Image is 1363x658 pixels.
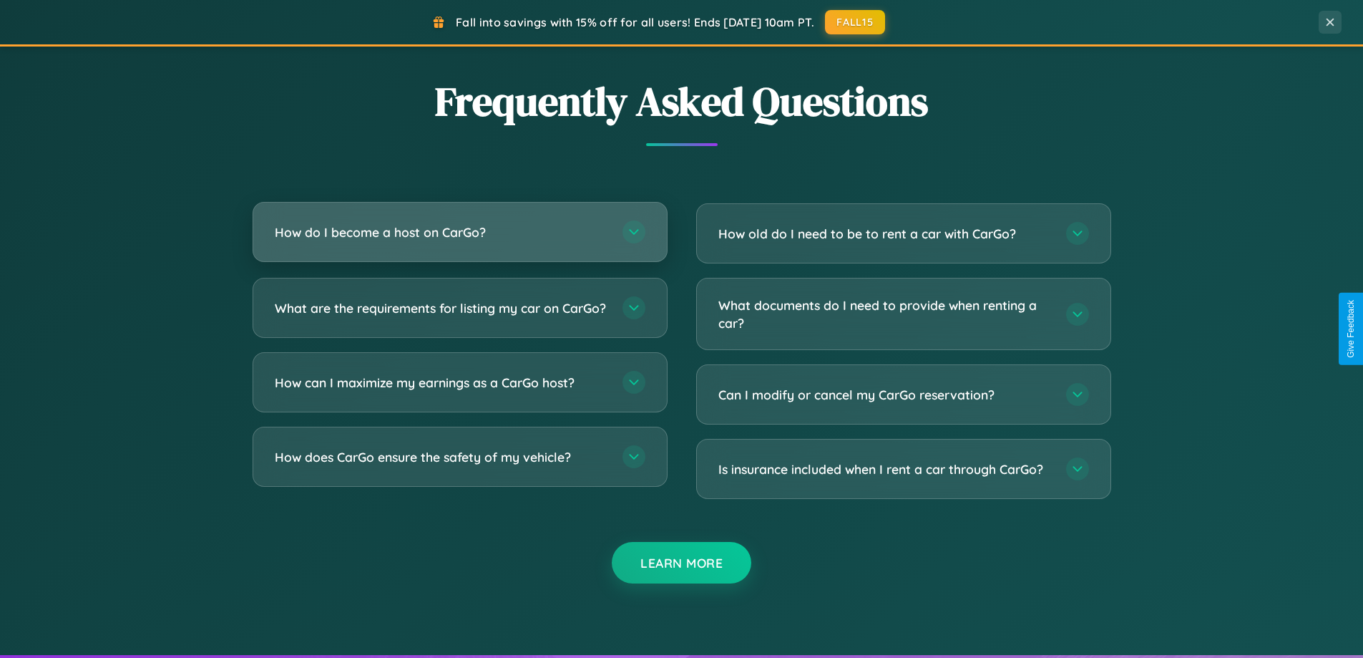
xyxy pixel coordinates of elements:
[612,542,751,584] button: Learn More
[253,74,1111,129] h2: Frequently Asked Questions
[1346,300,1356,358] div: Give Feedback
[718,296,1052,332] h3: What documents do I need to provide when renting a car?
[275,299,608,317] h3: What are the requirements for listing my car on CarGo?
[456,15,814,29] span: Fall into savings with 15% off for all users! Ends [DATE] 10am PT.
[825,10,885,34] button: FALL15
[718,225,1052,243] h3: How old do I need to be to rent a car with CarGo?
[275,374,608,392] h3: How can I maximize my earnings as a CarGo host?
[718,460,1052,478] h3: Is insurance included when I rent a car through CarGo?
[275,223,608,241] h3: How do I become a host on CarGo?
[275,448,608,466] h3: How does CarGo ensure the safety of my vehicle?
[718,386,1052,404] h3: Can I modify or cancel my CarGo reservation?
